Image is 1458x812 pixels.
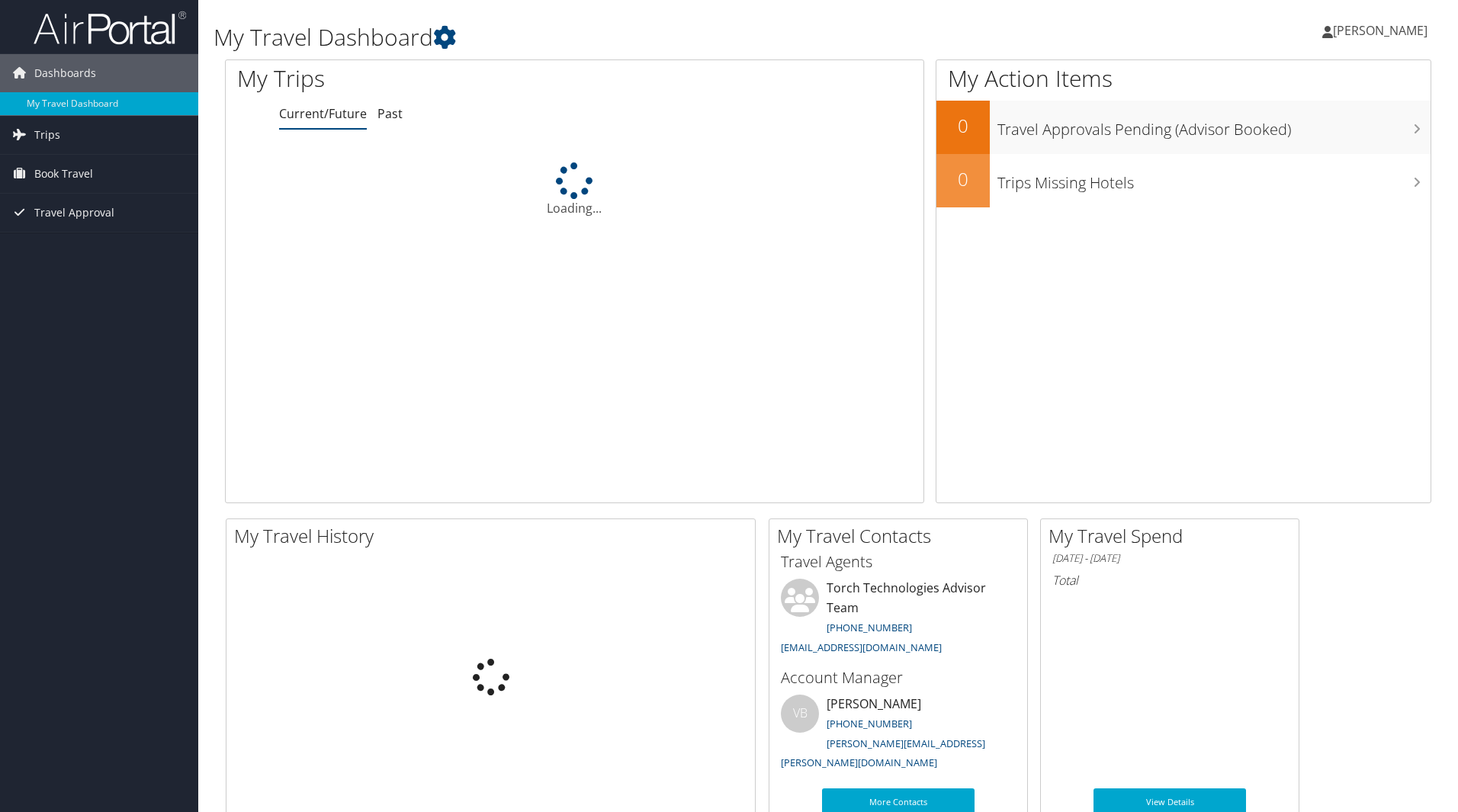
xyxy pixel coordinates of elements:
li: [PERSON_NAME] [773,695,1023,776]
h2: My Travel Contacts [777,523,1027,549]
span: [PERSON_NAME] [1333,22,1427,39]
span: Travel Approval [34,194,114,232]
h1: My Travel Dashboard [214,21,1033,53]
h3: Travel Approvals Pending (Advisor Booked) [997,111,1431,140]
h1: My Trips [237,63,621,95]
a: [PHONE_NUMBER] [827,717,912,730]
h2: My Travel Spend [1049,523,1299,549]
span: Book Travel [34,155,93,193]
div: Loading... [226,162,923,217]
h6: [DATE] - [DATE] [1052,551,1287,566]
h3: Trips Missing Hotels [997,165,1431,194]
h3: Account Manager [781,667,1016,688]
a: Past [377,105,403,122]
a: [PHONE_NUMBER] [827,621,912,634]
a: [PERSON_NAME][EMAIL_ADDRESS][PERSON_NAME][DOMAIN_NAME] [781,737,985,770]
li: Torch Technologies Advisor Team [773,579,1023,660]
h6: Total [1052,572,1287,589]
h1: My Action Items [936,63,1431,95]
span: Dashboards [34,54,96,92]
span: Trips [34,116,60,154]
h2: 0 [936,166,990,192]
img: airportal-logo.png [34,10,186,46]
a: Current/Future [279,105,367,122]
h2: 0 [936,113,990,139]
a: [EMAIL_ADDRESS][DOMAIN_NAME] [781,640,942,654]
a: [PERSON_NAME] [1322,8,1443,53]
h3: Travel Agents [781,551,1016,573]
h2: My Travel History [234,523,755,549]
div: VB [781,695,819,733]
a: 0Travel Approvals Pending (Advisor Booked) [936,101,1431,154]
a: 0Trips Missing Hotels [936,154,1431,207]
